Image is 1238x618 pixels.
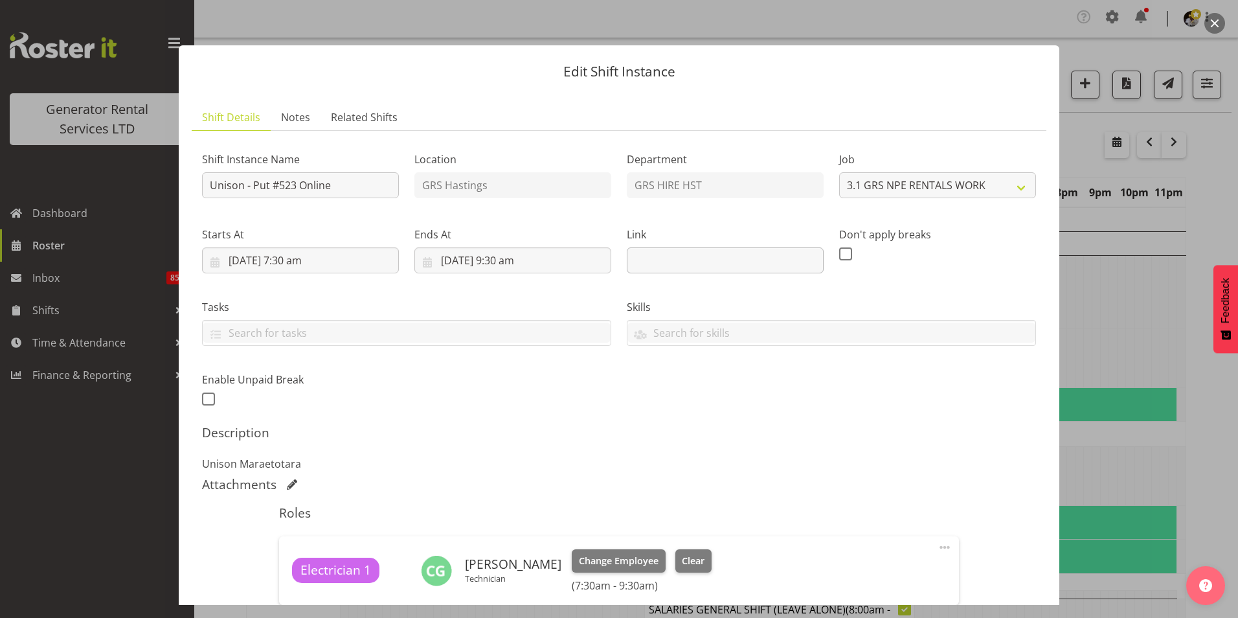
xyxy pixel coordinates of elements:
[202,152,399,167] label: Shift Instance Name
[572,579,712,592] h6: (7:30am - 9:30am)
[579,554,658,568] span: Change Employee
[202,172,399,198] input: Shift Instance Name
[421,555,452,586] img: cody-gillies1338.jpg
[202,372,399,387] label: Enable Unpaid Break
[414,227,611,242] label: Ends At
[572,549,666,573] button: Change Employee
[300,561,371,580] span: Electrician 1
[682,554,704,568] span: Clear
[202,109,260,125] span: Shift Details
[465,557,561,571] h6: [PERSON_NAME]
[675,549,712,573] button: Clear
[202,456,1036,472] p: Unison Maraetotara
[1199,579,1212,592] img: help-xxl-2.png
[279,505,958,521] h5: Roles
[192,65,1046,78] p: Edit Shift Instance
[203,323,611,343] input: Search for tasks
[839,227,1036,242] label: Don't apply breaks
[202,247,399,273] input: Click to select...
[839,152,1036,167] label: Job
[627,323,1035,343] input: Search for skills
[281,109,310,125] span: Notes
[627,152,824,167] label: Department
[202,477,276,492] h5: Attachments
[202,425,1036,441] h5: Description
[465,573,561,584] p: Technician
[414,152,611,167] label: Location
[202,227,399,242] label: Starts At
[414,247,611,273] input: Click to select...
[627,299,1036,315] label: Skills
[1213,265,1238,353] button: Feedback - Show survey
[627,227,824,242] label: Link
[1220,278,1232,323] span: Feedback
[202,299,611,315] label: Tasks
[331,109,398,125] span: Related Shifts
